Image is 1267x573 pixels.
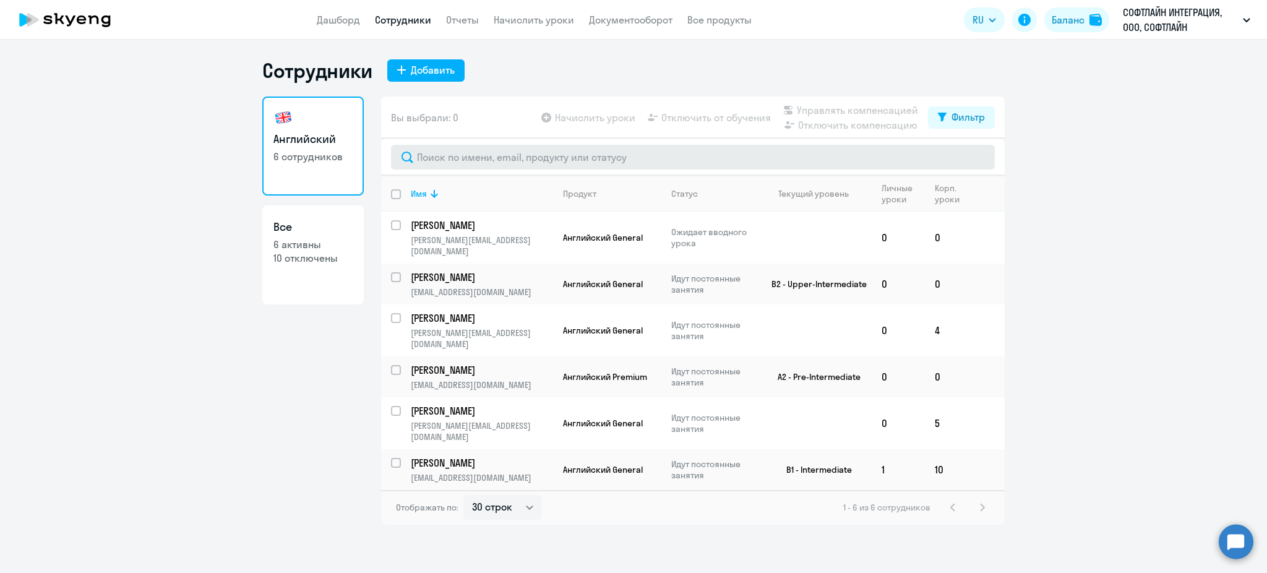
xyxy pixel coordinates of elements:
[935,183,969,205] div: Корп. уроки
[671,319,756,342] p: Идут постоянные занятия
[411,286,552,298] p: [EMAIL_ADDRESS][DOMAIN_NAME]
[973,12,984,27] span: RU
[872,356,925,397] td: 0
[843,502,930,513] span: 1 - 6 из 6 сотрудников
[446,14,479,26] a: Отчеты
[411,456,551,470] p: [PERSON_NAME]
[273,150,353,163] p: 6 сотрудников
[387,59,465,82] button: Добавить
[411,363,552,377] a: [PERSON_NAME]
[951,110,985,124] div: Фильтр
[411,270,552,284] a: [PERSON_NAME]
[671,459,756,481] p: Идут постоянные занятия
[882,183,924,205] div: Личные уроки
[872,397,925,449] td: 0
[411,62,455,77] div: Добавить
[928,106,995,129] button: Фильтр
[778,188,849,199] div: Текущий уровень
[411,218,552,232] a: [PERSON_NAME]
[411,235,552,257] p: [PERSON_NAME][EMAIL_ADDRESS][DOMAIN_NAME]
[925,449,970,490] td: 10
[872,212,925,264] td: 0
[671,226,756,249] p: Ожидает вводного урока
[1117,5,1256,35] button: СОФТЛАЙН ИНТЕГРАЦИЯ, ООО, СОФТЛАЙН ИНТЕГРАЦИЯ Соц. пакет
[589,14,672,26] a: Документооборот
[411,404,551,418] p: [PERSON_NAME]
[757,356,872,397] td: A2 - Pre-Intermediate
[494,14,574,26] a: Начислить уроки
[273,238,353,251] p: 6 активны
[563,232,643,243] span: Английский General
[563,278,643,290] span: Английский General
[671,188,698,199] div: Статус
[872,449,925,490] td: 1
[925,397,970,449] td: 5
[411,420,552,442] p: [PERSON_NAME][EMAIL_ADDRESS][DOMAIN_NAME]
[411,363,551,377] p: [PERSON_NAME]
[757,449,872,490] td: B1 - Intermediate
[411,456,552,470] a: [PERSON_NAME]
[411,311,551,325] p: [PERSON_NAME]
[563,371,647,382] span: Английский Premium
[391,145,995,170] input: Поиск по имени, email, продукту или статусу
[882,183,916,205] div: Личные уроки
[757,264,872,304] td: B2 - Upper-Intermediate
[671,273,756,295] p: Идут постоянные занятия
[925,304,970,356] td: 4
[925,212,970,264] td: 0
[1123,5,1238,35] p: СОФТЛАЙН ИНТЕГРАЦИЯ, ООО, СОФТЛАЙН ИНТЕГРАЦИЯ Соц. пакет
[375,14,431,26] a: Сотрудники
[396,502,458,513] span: Отображать по:
[273,131,353,147] h3: Английский
[411,270,551,284] p: [PERSON_NAME]
[563,325,643,336] span: Английский General
[767,188,871,199] div: Текущий уровень
[262,58,372,83] h1: Сотрудники
[411,327,552,350] p: [PERSON_NAME][EMAIL_ADDRESS][DOMAIN_NAME]
[411,311,552,325] a: [PERSON_NAME]
[563,188,596,199] div: Продукт
[671,366,756,388] p: Идут постоянные занятия
[563,188,661,199] div: Продукт
[925,356,970,397] td: 0
[563,464,643,475] span: Английский General
[563,418,643,429] span: Английский General
[925,264,970,304] td: 0
[687,14,752,26] a: Все продукты
[262,205,364,304] a: Все6 активны10 отключены
[411,379,552,390] p: [EMAIL_ADDRESS][DOMAIN_NAME]
[1052,12,1084,27] div: Баланс
[1044,7,1109,32] button: Балансbalance
[273,219,353,235] h3: Все
[671,188,756,199] div: Статус
[391,110,458,125] span: Вы выбрали: 0
[273,108,293,127] img: english
[273,251,353,265] p: 10 отключены
[1089,14,1102,26] img: balance
[411,188,427,199] div: Имя
[872,264,925,304] td: 0
[411,404,552,418] a: [PERSON_NAME]
[317,14,360,26] a: Дашборд
[411,472,552,483] p: [EMAIL_ADDRESS][DOMAIN_NAME]
[411,218,551,232] p: [PERSON_NAME]
[935,183,961,205] div: Корп. уроки
[872,304,925,356] td: 0
[411,188,552,199] div: Имя
[671,412,756,434] p: Идут постоянные занятия
[262,97,364,196] a: Английский6 сотрудников
[964,7,1005,32] button: RU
